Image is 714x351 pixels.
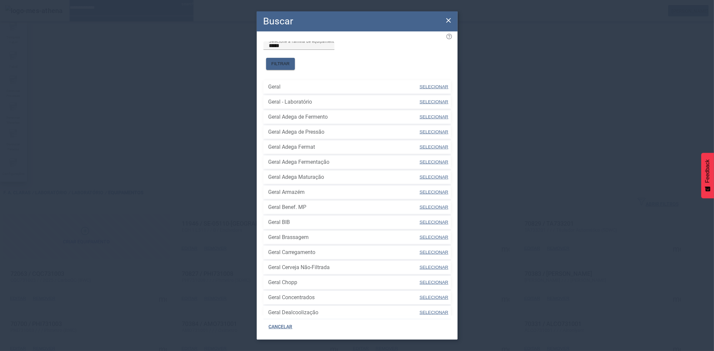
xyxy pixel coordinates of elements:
[419,96,449,108] button: SELECIONAR
[419,201,449,213] button: SELECIONAR
[419,81,449,93] button: SELECIONAR
[419,111,449,123] button: SELECIONAR
[268,248,419,256] span: Geral Carregamento
[269,324,293,330] span: CANCELAR
[263,321,298,333] button: CANCELAR
[268,143,419,151] span: Geral Adega Fermat
[420,280,449,285] span: SELECIONAR
[420,295,449,300] span: SELECIONAR
[420,144,449,149] span: SELECIONAR
[419,186,449,198] button: SELECIONAR
[419,141,449,153] button: SELECIONAR
[420,250,449,255] span: SELECIONAR
[420,190,449,195] span: SELECIONAR
[268,173,419,181] span: Geral Adega Maturação
[419,216,449,228] button: SELECIONAR
[268,98,419,106] span: Geral - Laboratório
[268,113,419,121] span: Geral Adega de Fermento
[268,278,419,286] span: Geral Chopp
[419,276,449,288] button: SELECIONAR
[419,156,449,168] button: SELECIONAR
[263,14,294,28] h2: Buscar
[419,261,449,273] button: SELECIONAR
[705,159,711,183] span: Feedback
[420,129,449,134] span: SELECIONAR
[269,39,337,43] mat-label: Selecione a família de equipamento
[268,294,419,302] span: Geral Concentrados
[420,205,449,210] span: SELECIONAR
[419,171,449,183] button: SELECIONAR
[420,310,449,315] span: SELECIONAR
[419,126,449,138] button: SELECIONAR
[266,58,295,70] button: FILTRAR
[268,158,419,166] span: Geral Adega Fermentação
[419,291,449,304] button: SELECIONAR
[268,263,419,271] span: Geral Cerveja Não-Filtrada
[420,84,449,89] span: SELECIONAR
[419,231,449,243] button: SELECIONAR
[420,265,449,270] span: SELECIONAR
[420,220,449,225] span: SELECIONAR
[419,307,449,319] button: SELECIONAR
[268,233,419,241] span: Geral Brassagem
[268,218,419,226] span: Geral BIB
[268,83,419,91] span: Geral
[271,61,290,67] span: FILTRAR
[268,203,419,211] span: Geral Benef. MP
[268,309,419,317] span: Geral Dealcoolização
[420,159,449,164] span: SELECIONAR
[420,114,449,119] span: SELECIONAR
[420,174,449,180] span: SELECIONAR
[419,246,449,258] button: SELECIONAR
[420,99,449,104] span: SELECIONAR
[268,128,419,136] span: Geral Adega de Pressão
[701,153,714,198] button: Feedback - Mostrar pesquisa
[268,188,419,196] span: Geral Armazém
[420,235,449,240] span: SELECIONAR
